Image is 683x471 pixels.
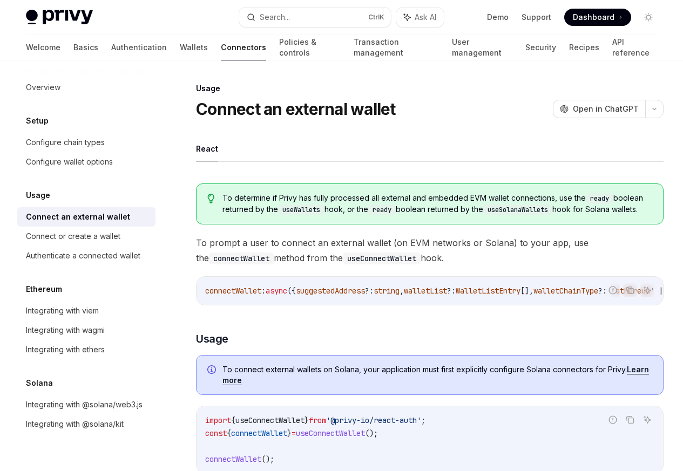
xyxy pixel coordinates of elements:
span: connectWallet [231,428,287,438]
span: walletList [404,286,447,296]
span: connectWallet [205,286,261,296]
a: Integrating with viem [17,301,155,320]
span: connectWallet [205,454,261,464]
code: connectWallet [209,252,274,264]
div: Search... [260,11,290,24]
a: Integrating with @solana/kit [17,414,155,434]
a: Configure wallet options [17,152,155,172]
a: Integrating with @solana/web3.js [17,395,155,414]
div: Integrating with viem [26,304,99,317]
span: useConnectWallet [235,415,305,425]
button: Ask AI [396,8,444,27]
div: Integrating with @solana/kit [26,418,124,431]
a: Integrating with ethers [17,340,155,359]
a: Recipes [569,35,599,60]
button: Ask AI [640,283,654,297]
a: Authenticate a connected wallet [17,246,155,265]
span: Ctrl K [368,13,384,22]
span: walletChainType [533,286,598,296]
button: Ask AI [640,413,654,427]
span: (); [365,428,378,438]
span: , [400,286,404,296]
button: Report incorrect code [606,283,620,297]
span: ?: [447,286,456,296]
button: Report incorrect code [606,413,620,427]
span: from [309,415,326,425]
span: } [287,428,292,438]
button: Toggle dark mode [640,9,657,26]
h5: Usage [26,189,50,202]
a: Basics [73,35,98,60]
button: Open in ChatGPT [553,100,645,118]
span: Open in ChatGPT [573,104,639,114]
button: Search...CtrlK [239,8,391,27]
div: Configure wallet options [26,155,113,168]
span: ' | ' [650,286,672,296]
a: Security [525,35,556,60]
div: Integrating with wagmi [26,324,105,337]
svg: Info [207,365,218,376]
div: Connect an external wallet [26,210,130,223]
div: Authenticate a connected wallet [26,249,140,262]
h5: Setup [26,114,49,127]
code: ready [586,193,613,204]
a: Connect an external wallet [17,207,155,227]
span: { [231,415,235,425]
span: ({ [287,286,296,296]
code: useSolanaWallets [483,204,552,215]
span: = [292,428,296,438]
code: useWallets [278,204,324,215]
button: Copy the contents from the code block [623,413,637,427]
svg: Tip [207,194,215,203]
h1: Connect an external wallet [196,99,396,119]
div: Usage [196,83,664,94]
h5: Ethereum [26,283,62,296]
a: Support [522,12,551,23]
a: Dashboard [564,9,631,26]
a: Overview [17,78,155,97]
a: Welcome [26,35,60,60]
span: To prompt a user to connect an external wallet (on EVM networks or Solana) to your app, use the m... [196,235,664,265]
a: Transaction management [354,35,439,60]
span: '@privy-io/react-auth' [326,415,421,425]
a: API reference [612,35,657,60]
div: Integrating with ethers [26,343,105,356]
span: ?: [365,286,374,296]
span: ?: ' [598,286,616,296]
span: Ask AI [415,12,436,23]
a: Connectors [221,35,266,60]
span: To determine if Privy has fully processed all external and embedded EVM wallet connections, use t... [222,193,652,215]
span: : [261,286,266,296]
button: React [196,136,218,161]
span: { [227,428,231,438]
button: Copy the contents from the code block [623,283,637,297]
span: Usage [196,331,228,346]
a: Policies & controls [279,35,341,60]
span: (); [261,454,274,464]
a: Wallets [180,35,208,60]
span: To connect external wallets on Solana, your application must first explicitly configure Solana co... [222,364,652,386]
div: Connect or create a wallet [26,230,120,243]
span: async [266,286,287,296]
span: [], [520,286,533,296]
div: Configure chain types [26,136,105,149]
span: WalletListEntry [456,286,520,296]
span: ; [421,415,425,425]
a: Integrating with wagmi [17,320,155,340]
h5: Solana [26,377,53,390]
a: Authentication [111,35,167,60]
span: suggestedAddress [296,286,365,296]
div: Overview [26,81,60,94]
span: useConnectWallet [296,428,365,438]
code: ready [368,204,396,215]
a: Demo [487,12,509,23]
a: Connect or create a wallet [17,227,155,246]
a: Configure chain types [17,133,155,152]
span: string [374,286,400,296]
div: Integrating with @solana/web3.js [26,398,143,411]
span: } [305,415,309,425]
img: light logo [26,10,93,25]
a: User management [452,35,512,60]
span: const [205,428,227,438]
span: Dashboard [573,12,614,23]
